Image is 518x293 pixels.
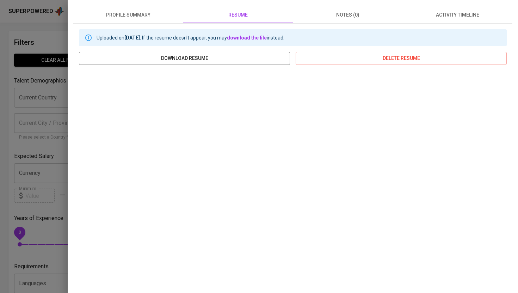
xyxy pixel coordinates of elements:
[79,52,290,65] button: download resume
[296,52,507,65] button: delete resume
[407,11,508,19] span: activity timeline
[85,54,284,63] span: download resume
[227,35,267,41] a: download the file
[187,11,289,19] span: resume
[124,35,140,41] b: [DATE]
[78,11,179,19] span: profile summary
[301,54,501,63] span: delete resume
[97,31,284,44] div: Uploaded on . If the resume doesn't appear, you may instead.
[297,11,399,19] span: notes (0)
[79,71,507,282] iframe: c7574238d260535123fa5499b9e23100.pdf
